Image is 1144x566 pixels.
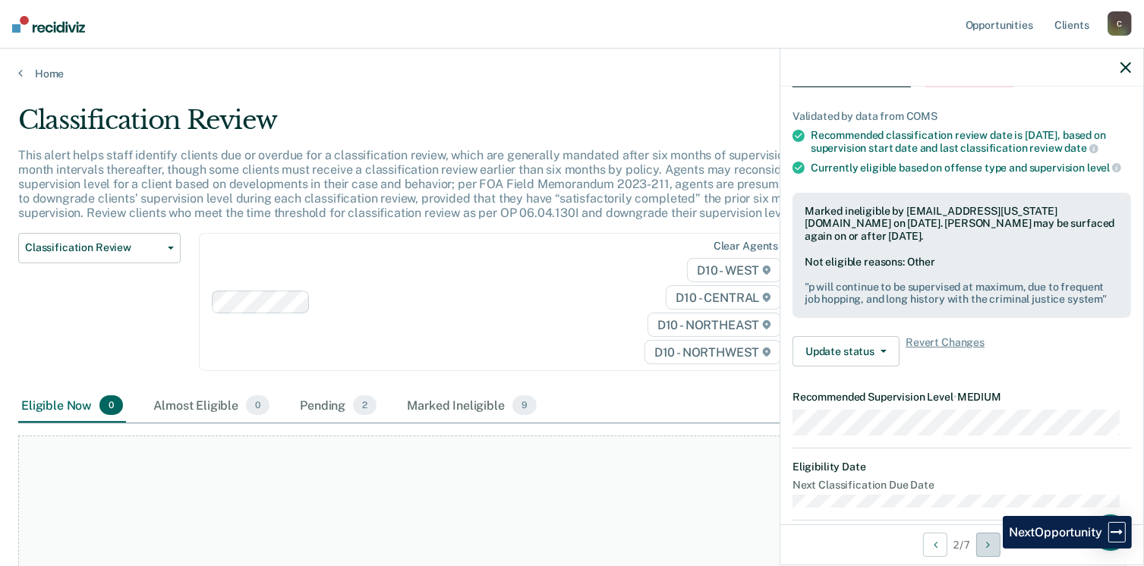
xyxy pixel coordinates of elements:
[18,389,126,423] div: Eligible Now
[18,67,1126,80] a: Home
[1108,11,1132,36] div: C
[811,161,1131,175] div: Currently eligible based on offense type and supervision
[793,336,900,366] button: Update status
[906,336,985,366] span: Revert Changes
[25,241,162,254] span: Classification Review
[976,533,1001,557] button: Next Opportunity
[512,395,537,415] span: 9
[644,340,781,364] span: D10 - NORTHWEST
[793,461,1131,473] dt: Eligibility Date
[99,395,123,415] span: 0
[923,533,947,557] button: Previous Opportunity
[404,389,540,423] div: Marked Ineligible
[793,479,1131,492] dt: Next Classification Due Date
[18,148,866,221] p: This alert helps staff identify clients due or overdue for a classification review, which are gen...
[793,72,911,87] span: Classification Review
[793,110,1131,123] div: Validated by data from COMS
[687,258,781,282] span: D10 - WEST
[18,105,876,148] div: Classification Review
[805,205,1119,243] div: Marked ineligible by [EMAIL_ADDRESS][US_STATE][DOMAIN_NAME] on [DATE]. [PERSON_NAME] may be surfa...
[805,256,1119,306] div: Not eligible reasons: Other
[1064,142,1098,154] span: date
[666,285,781,310] span: D10 - CENTRAL
[297,389,380,423] div: Pending
[811,129,1131,155] div: Recommended classification review date is [DATE], based on supervision start date and last classi...
[12,16,85,33] img: Recidiviz
[246,395,269,415] span: 0
[780,524,1143,564] div: 2 / 7
[1092,514,1129,551] div: Open Intercom Messenger
[805,281,1119,307] pre: " p will continue to be supervised at maximum, due to frequent job hopping, and long history with...
[714,240,778,253] div: Clear agents
[1087,162,1121,174] span: level
[793,391,1131,404] dt: Recommended Supervision Level MEDIUM
[150,389,273,423] div: Almost Eligible
[353,395,377,415] span: 2
[953,391,957,403] span: •
[648,313,781,337] span: D10 - NORTHEAST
